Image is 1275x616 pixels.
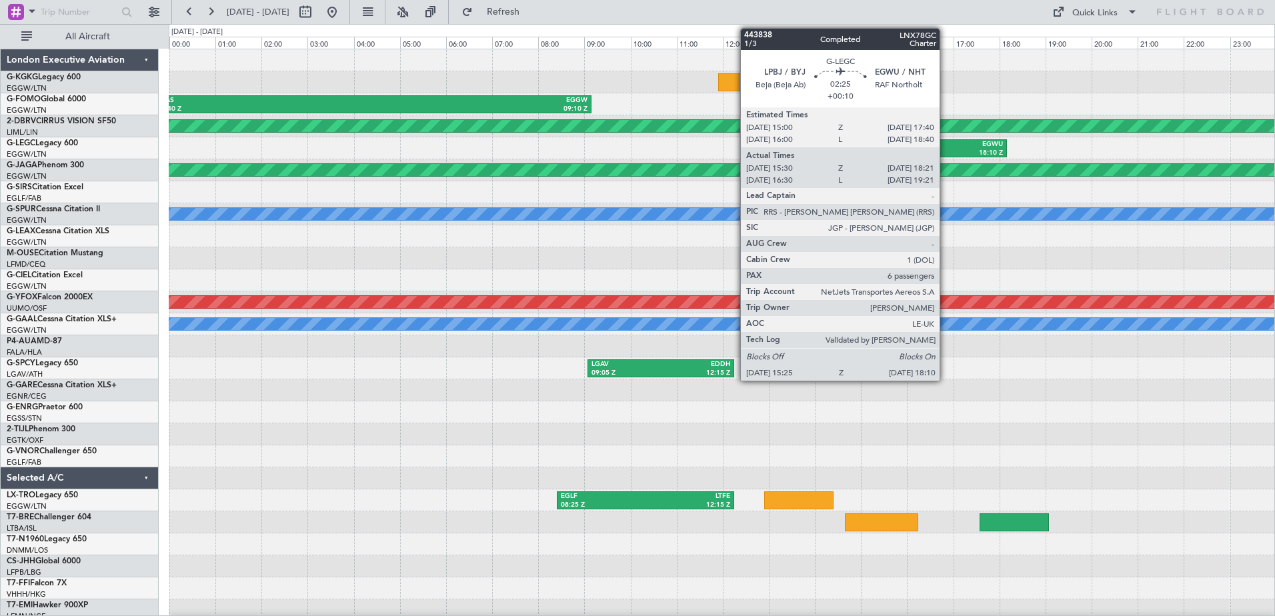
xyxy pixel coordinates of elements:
span: G-LEGC [7,139,35,147]
a: EGGW/LTN [7,83,47,93]
div: 06:00 [446,37,492,49]
div: 08:25 Z [561,501,646,510]
a: G-ENRGPraetor 600 [7,403,83,411]
a: EGGW/LTN [7,171,47,181]
div: 22:00 [1184,37,1230,49]
div: EGLF [561,492,646,501]
a: G-CIELCitation Excel [7,271,83,279]
span: [DATE] - [DATE] [227,6,289,18]
div: 23:40 Z [157,105,373,114]
div: 15:00 [861,37,907,49]
div: 18:00 [1000,37,1046,49]
div: 12:15 Z [661,369,730,378]
div: 08:00 [538,37,584,49]
a: CS-JHHGlobal 6000 [7,557,81,565]
div: EGGW [373,96,588,105]
a: EGNR/CEG [7,391,47,401]
div: 00:00 [169,37,215,49]
a: EGGW/LTN [7,149,47,159]
a: G-YFOXFalcon 2000EX [7,293,93,301]
span: G-CIEL [7,271,31,279]
a: T7-EMIHawker 900XP [7,601,88,609]
div: 01:00 [215,37,261,49]
a: EGGW/LTN [7,237,47,247]
div: LGAV [591,360,661,369]
a: EGGW/LTN [7,281,47,291]
div: KLAS [157,96,373,105]
span: T7-FFI [7,579,30,587]
a: G-JAGAPhenom 300 [7,161,84,169]
span: M-OUSE [7,249,39,257]
div: Quick Links [1072,7,1118,20]
div: [DATE] - [DATE] [171,27,223,38]
a: G-SPCYLegacy 650 [7,359,78,367]
button: Refresh [455,1,535,23]
div: EGWU [943,140,1002,149]
a: G-KGKGLegacy 600 [7,73,81,81]
span: G-LEAX [7,227,35,235]
div: 21:00 [1138,37,1184,49]
a: G-SPURCessna Citation II [7,205,100,213]
a: FALA/HLA [7,347,42,357]
span: G-SIRS [7,183,32,191]
div: LTFE [646,492,730,501]
div: 07:00 [492,37,538,49]
div: 03:00 [307,37,353,49]
div: 15:25 Z [884,149,943,158]
span: All Aircraft [35,32,141,41]
a: UUMO/OSF [7,303,47,313]
span: CS-JHH [7,557,35,565]
a: G-LEGCLegacy 600 [7,139,78,147]
span: G-KGKG [7,73,38,81]
input: Trip Number [41,2,117,22]
div: 09:00 [584,37,630,49]
a: LGAV/ATH [7,369,43,379]
a: T7-FFIFalcon 7X [7,579,67,587]
div: 14:00 [815,37,861,49]
span: G-GAAL [7,315,37,323]
div: 20:00 [1092,37,1138,49]
span: G-FOMO [7,95,41,103]
div: EDDH [661,360,730,369]
span: Refresh [475,7,531,17]
a: EGSS/STN [7,413,42,423]
a: P4-AUAMD-87 [7,337,62,345]
span: T7-BRE [7,513,34,521]
span: G-JAGA [7,161,37,169]
span: T7-EMI [7,601,33,609]
span: G-SPCY [7,359,35,367]
a: VHHH/HKG [7,589,46,599]
a: LIML/LIN [7,127,38,137]
a: EGGW/LTN [7,325,47,335]
span: G-GARE [7,381,37,389]
div: 11:00 [677,37,723,49]
a: LFMD/CEQ [7,259,45,269]
a: G-LEAXCessna Citation XLS [7,227,109,235]
a: G-GAALCessna Citation XLS+ [7,315,117,323]
span: T7-N1960 [7,535,44,543]
span: G-SPUR [7,205,36,213]
span: 2-DBRV [7,117,36,125]
div: 18:10 Z [943,149,1002,158]
span: LX-TRO [7,491,35,499]
a: EGGW/LTN [7,215,47,225]
span: G-YFOX [7,293,37,301]
a: DNMM/LOS [7,545,48,555]
span: 2-TIJL [7,425,29,433]
a: 2-DBRVCIRRUS VISION SF50 [7,117,116,125]
a: T7-BREChallenger 604 [7,513,91,521]
a: EGTK/OXF [7,435,43,445]
span: P4-AUA [7,337,37,345]
div: 12:15 Z [646,501,730,510]
a: G-GARECessna Citation XLS+ [7,381,117,389]
button: Quick Links [1046,1,1144,23]
a: LFPB/LBG [7,567,41,577]
a: EGLF/FAB [7,457,41,467]
a: M-OUSECitation Mustang [7,249,103,257]
a: EGGW/LTN [7,105,47,115]
div: 17:00 [954,37,1000,49]
div: 09:10 Z [373,105,588,114]
div: 02:00 [261,37,307,49]
button: All Aircraft [15,26,145,47]
a: G-VNORChallenger 650 [7,447,97,455]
